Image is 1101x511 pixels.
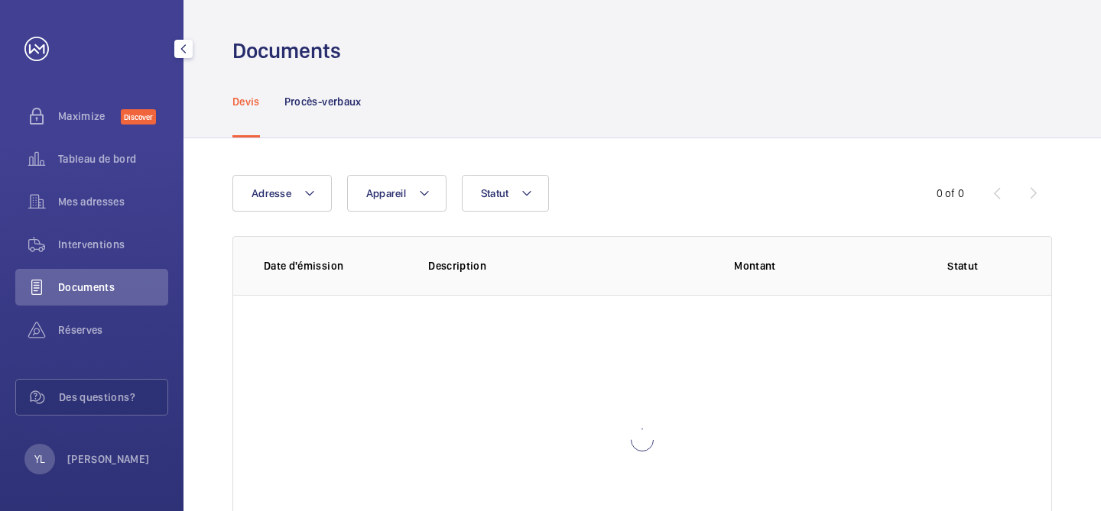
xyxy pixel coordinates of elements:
[58,194,168,209] span: Mes adresses
[905,258,1021,273] p: Statut
[366,187,406,199] span: Appareil
[347,175,447,212] button: Appareil
[462,175,550,212] button: Statut
[232,37,341,65] h1: Documents
[58,280,168,295] span: Documents
[58,108,121,124] span: Maximize
[937,186,964,201] div: 0 of 0
[481,187,509,199] span: Statut
[252,187,291,199] span: Adresse
[734,258,880,273] p: Montant
[232,175,332,212] button: Adresse
[58,151,168,167] span: Tableau de bord
[67,451,150,467] p: [PERSON_NAME]
[58,237,168,252] span: Interventions
[121,109,156,125] span: Discover
[232,94,260,109] p: Devis
[34,451,45,467] p: YL
[59,390,167,405] span: Des questions?
[264,258,404,273] p: Date d'émission
[284,94,362,109] p: Procès-verbaux
[58,322,168,338] span: Réserves
[428,258,710,273] p: Description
